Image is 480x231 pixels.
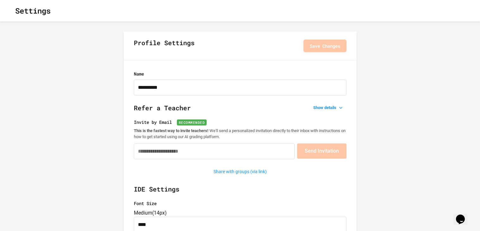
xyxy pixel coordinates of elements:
button: Send Invitation [297,143,346,159]
button: Save Changes [303,40,346,52]
span: Recommended [177,119,207,125]
div: Medium ( 14px ) [134,209,346,217]
h2: Profile Settings [134,38,195,54]
label: Name [134,70,346,77]
label: Invite by Email [134,119,346,125]
button: Share with groups (via link) [210,167,270,177]
strong: This is the fastest way to invite teachers! [134,128,209,133]
label: Font Size [134,200,346,207]
h2: IDE Settings [134,184,346,200]
p: We'll send a personalized invitation directly to their inbox with instructions on how to get star... [134,128,346,140]
h1: Settings [15,5,51,16]
button: Show details [311,103,346,112]
h2: Refer a Teacher [134,103,346,119]
iframe: chat widget [453,206,474,225]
